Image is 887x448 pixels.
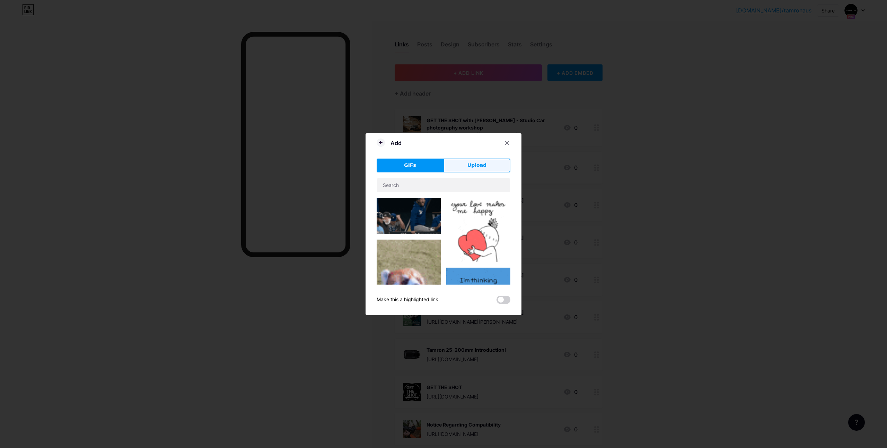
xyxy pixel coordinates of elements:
[446,268,510,332] img: Gihpy
[377,296,438,304] div: Make this a highlighted link
[443,159,510,172] button: Upload
[467,162,486,169] span: Upload
[390,139,402,147] div: Add
[377,178,510,192] input: Search
[404,162,416,169] span: GIFs
[377,240,441,354] img: Gihpy
[377,159,443,172] button: GIFs
[446,198,510,262] img: Gihpy
[377,198,441,234] img: Gihpy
